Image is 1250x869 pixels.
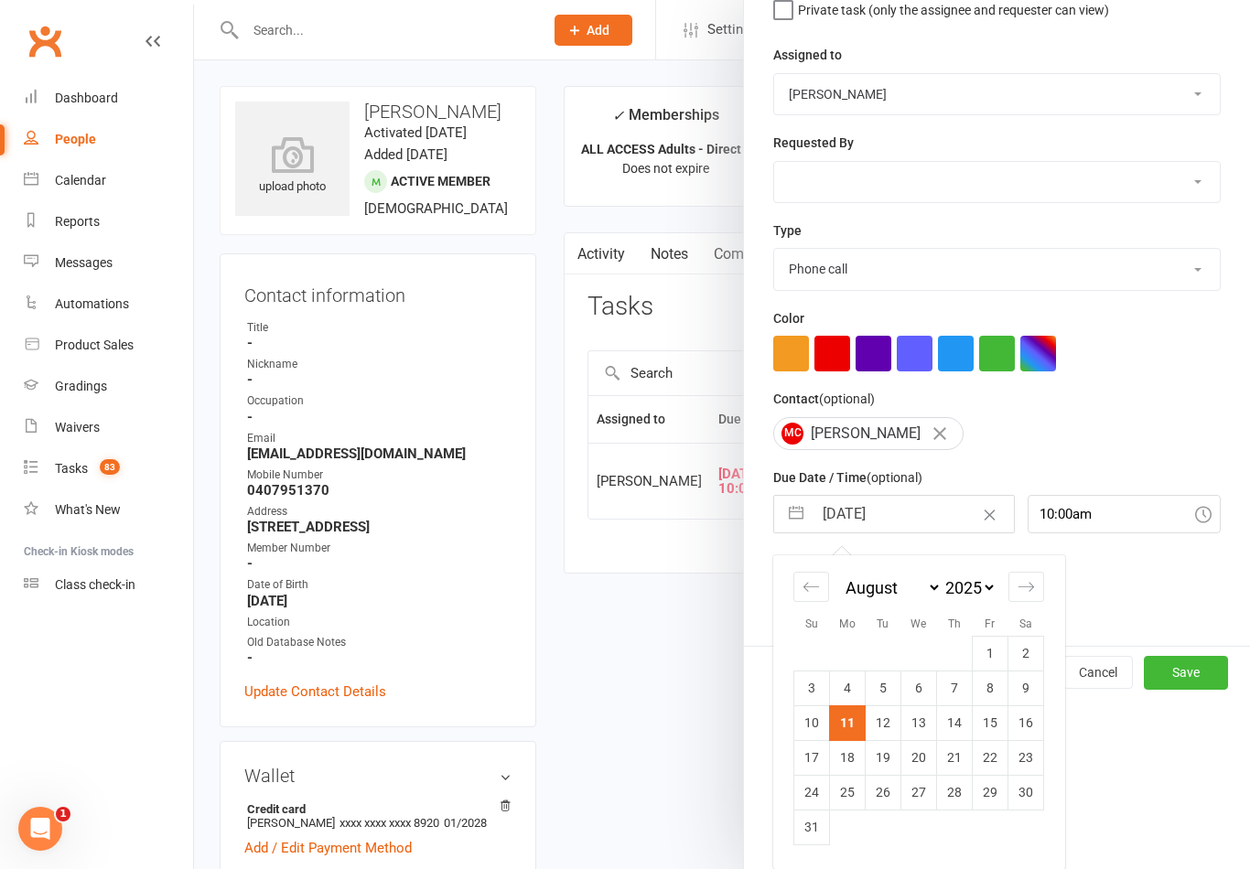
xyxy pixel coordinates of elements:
label: Email preferences [773,551,879,571]
td: Tuesday, August 26, 2025 [866,775,901,810]
label: Assigned to [773,45,842,65]
small: We [911,617,926,630]
small: (optional) [819,392,875,406]
td: Friday, August 15, 2025 [973,705,1008,740]
small: Mo [839,617,856,630]
small: Th [948,617,961,630]
td: Sunday, August 3, 2025 [794,671,830,705]
td: Thursday, August 14, 2025 [937,705,973,740]
iframe: Intercom live chat [18,807,62,851]
a: Reports [24,201,193,242]
a: Class kiosk mode [24,564,193,606]
a: Messages [24,242,193,284]
td: Sunday, August 10, 2025 [794,705,830,740]
label: Type [773,220,802,241]
td: Selected. Monday, August 11, 2025 [830,705,866,740]
td: Saturday, August 23, 2025 [1008,740,1044,775]
span: MC [781,423,803,445]
button: Clear Date [974,497,1006,531]
button: Save [1144,656,1228,689]
div: Dashboard [55,91,118,105]
td: Saturday, August 30, 2025 [1008,775,1044,810]
td: Monday, August 25, 2025 [830,775,866,810]
a: Calendar [24,160,193,201]
div: Gradings [55,379,107,393]
small: Sa [1019,617,1032,630]
div: Calendar [773,555,1064,869]
a: Product Sales [24,325,193,366]
td: Wednesday, August 6, 2025 [901,671,937,705]
td: Monday, August 18, 2025 [830,740,866,775]
small: Tu [877,617,889,630]
span: 83 [100,459,120,475]
td: Saturday, August 16, 2025 [1008,705,1044,740]
td: Wednesday, August 20, 2025 [901,740,937,775]
td: Friday, August 8, 2025 [973,671,1008,705]
td: Monday, August 4, 2025 [830,671,866,705]
label: Contact [773,389,875,409]
div: [PERSON_NAME] [773,417,964,450]
td: Friday, August 22, 2025 [973,740,1008,775]
td: Saturday, August 9, 2025 [1008,671,1044,705]
div: Reports [55,214,100,229]
div: Calendar [55,173,106,188]
small: Fr [985,617,995,630]
td: Sunday, August 24, 2025 [794,775,830,810]
td: Tuesday, August 12, 2025 [866,705,901,740]
td: Saturday, August 2, 2025 [1008,636,1044,671]
td: Thursday, August 21, 2025 [937,740,973,775]
td: Sunday, August 17, 2025 [794,740,830,775]
a: People [24,119,193,160]
a: Gradings [24,366,193,407]
small: (optional) [867,470,922,485]
label: Color [773,308,804,328]
div: Tasks [55,461,88,476]
label: Due Date / Time [773,467,922,488]
div: What's New [55,502,121,517]
td: Sunday, August 31, 2025 [794,810,830,844]
a: Clubworx [22,18,68,64]
td: Friday, August 29, 2025 [973,775,1008,810]
label: Requested By [773,133,854,153]
td: Thursday, August 7, 2025 [937,671,973,705]
a: Dashboard [24,78,193,119]
a: Automations [24,284,193,325]
div: Messages [55,255,113,270]
div: Product Sales [55,338,134,352]
small: Su [805,617,818,630]
button: Cancel [1063,656,1133,689]
span: 1 [56,807,70,821]
a: What's New [24,489,193,531]
td: Wednesday, August 27, 2025 [901,775,937,810]
a: Waivers [24,407,193,448]
td: Tuesday, August 19, 2025 [866,740,901,775]
td: Tuesday, August 5, 2025 [866,671,901,705]
td: Friday, August 1, 2025 [973,636,1008,671]
div: Move backward to switch to the previous month. [793,572,829,602]
td: Thursday, August 28, 2025 [937,775,973,810]
a: Tasks 83 [24,448,193,489]
div: Move forward to switch to the next month. [1008,572,1044,602]
td: Wednesday, August 13, 2025 [901,705,937,740]
div: Class check-in [55,577,135,592]
div: Automations [55,296,129,311]
div: People [55,132,96,146]
div: Waivers [55,420,100,434]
